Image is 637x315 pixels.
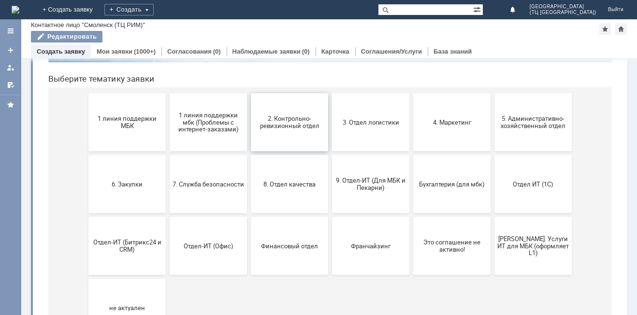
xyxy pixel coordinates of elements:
div: (1000+) [134,48,156,55]
button: 2. Контрольно-ревизионный отдел [210,116,288,174]
button: Бухгалтерия (для мбк) [373,178,450,236]
header: Выберите тематику заявки [8,97,571,106]
a: Создать заявку [37,48,85,55]
button: Это соглашение не активно! [373,240,450,298]
button: Отдел ИТ (1С) [454,178,531,236]
a: Мои заявки [3,60,18,75]
button: 1 линия поддержки мбк (Проблемы с интернет-заказами) [129,116,206,174]
a: Мои согласования [3,77,18,93]
span: 1 линия поддержки МБК [51,138,122,152]
span: 4. Маркетинг [376,141,447,148]
div: Добавить в избранное [599,23,611,35]
span: 6. Закупки [51,203,122,210]
span: [PERSON_NAME]. Услуги ИТ для МБК (оформляет L1) [457,258,528,279]
a: Соглашения/Услуги [361,48,422,55]
a: Перейти на домашнюю страницу [12,6,19,14]
div: (0) [302,48,310,55]
span: Расширенный поиск [473,4,483,14]
a: Создать заявку [3,43,18,58]
span: 5. Административно-хозяйственный отдел [457,138,528,152]
button: 4. Маркетинг [373,116,450,174]
div: (0) [213,48,221,55]
div: Контактное лицо "Смоленск (ТЦ РИМ)" [31,21,145,29]
a: Согласования [167,48,212,55]
span: (ТЦ [GEOGRAPHIC_DATA]) [530,10,596,15]
span: 2. Контрольно-ревизионный отдел [213,138,285,152]
div: Создать [104,4,154,15]
button: Отдел-ИТ (Офис) [129,240,206,298]
a: База знаний [434,48,472,55]
span: Это соглашение не активно! [376,261,447,276]
span: Отдел-ИТ (Битрикс24 и CRM) [51,261,122,276]
button: 7. Служба безопасности [129,178,206,236]
span: 7. Служба безопасности [132,203,203,210]
span: 8. Отдел качества [213,203,285,210]
button: [PERSON_NAME]. Услуги ИТ для МБК (оформляет L1) [454,240,531,298]
span: Финансовый отдел [213,265,285,272]
button: 3. Отдел логистики [291,116,369,174]
span: 9. Отдел-ИТ (Для МБК и Пекарни) [294,200,366,214]
img: logo [12,6,19,14]
input: Например, почта или справка [193,43,386,61]
button: Финансовый отдел [210,240,288,298]
span: 1 линия поддержки мбк (Проблемы с интернет-заказами) [132,134,203,156]
button: Отдел-ИТ (Битрикс24 и CRM) [48,240,125,298]
span: Бухгалтерия (для мбк) [376,203,447,210]
span: Отдел-ИТ (Офис) [132,265,203,272]
button: 5. Административно-хозяйственный отдел [454,116,531,174]
button: 1 линия поддержки МБК [48,116,125,174]
label: Воспользуйтесь поиском [193,24,386,33]
button: Франчайзинг [291,240,369,298]
button: 8. Отдел качества [210,178,288,236]
span: Отдел ИТ (1С) [457,203,528,210]
span: [GEOGRAPHIC_DATA] [530,4,596,10]
div: Сделать домашней страницей [615,23,627,35]
a: Карточка [321,48,349,55]
span: 3. Отдел логистики [294,141,366,148]
a: Мои заявки [97,48,132,55]
a: Наблюдаемые заявки [232,48,301,55]
button: 9. Отдел-ИТ (Для МБК и Пекарни) [291,178,369,236]
button: 6. Закупки [48,178,125,236]
span: Франчайзинг [294,265,366,272]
